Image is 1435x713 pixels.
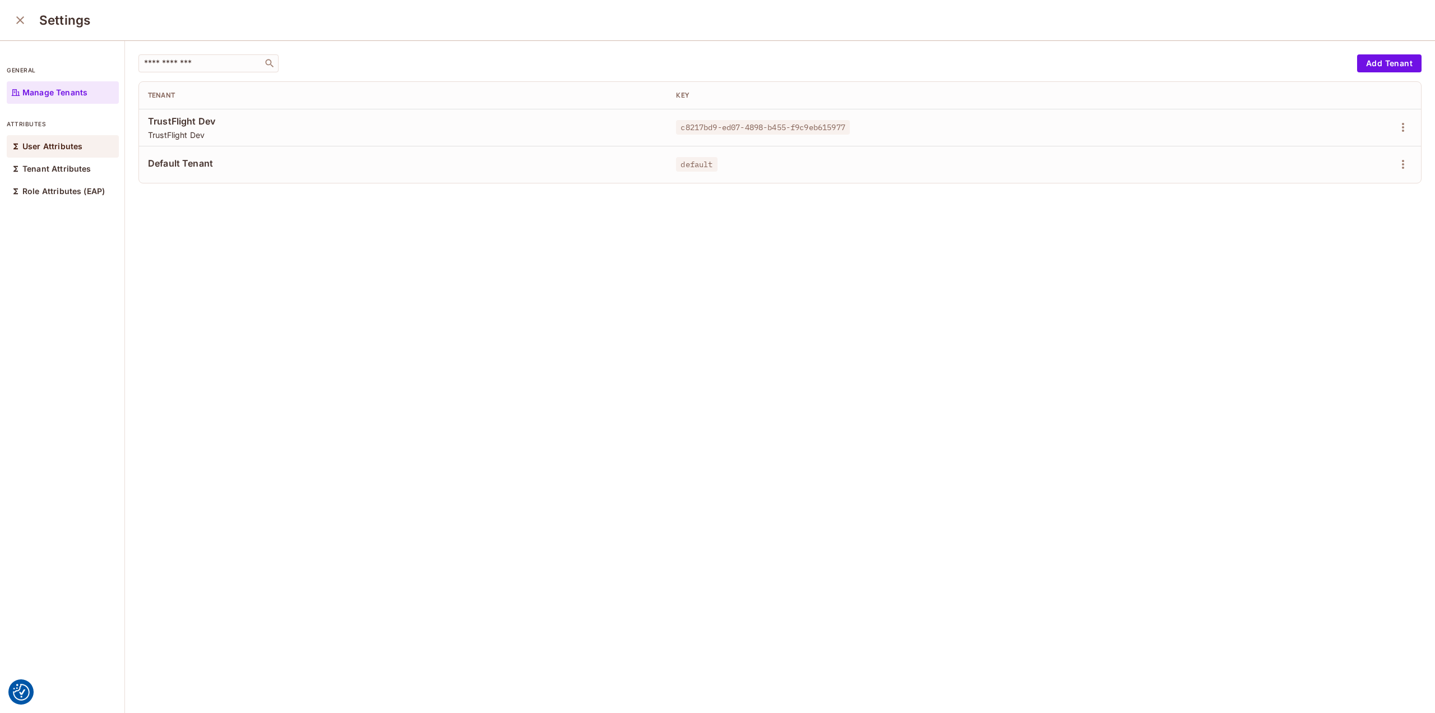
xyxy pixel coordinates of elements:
[676,120,849,135] span: c8217bd9-ed07-4898-b455-f9c9eb615977
[676,91,1186,100] div: Key
[148,91,658,100] div: Tenant
[1357,54,1422,72] button: Add Tenant
[148,157,658,169] span: Default Tenant
[7,119,119,128] p: attributes
[22,88,87,97] p: Manage Tenants
[13,684,30,701] button: Consent Preferences
[676,157,717,172] span: default
[9,9,31,31] button: close
[22,142,82,151] p: User Attributes
[13,684,30,701] img: Revisit consent button
[148,115,658,127] span: TrustFlight Dev
[22,187,105,196] p: Role Attributes (EAP)
[148,130,658,140] span: TrustFlight Dev
[22,164,91,173] p: Tenant Attributes
[7,66,119,75] p: general
[39,12,90,28] h3: Settings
